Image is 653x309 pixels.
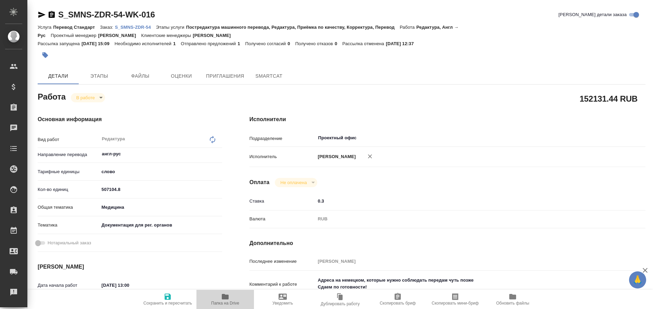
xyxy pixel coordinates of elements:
button: Добавить тэг [38,48,53,63]
div: Медицина [99,202,222,213]
button: Не оплачена [278,180,309,185]
p: Постредактура машинного перевода, Редактура, Приёмка по качеству, Корректура, Перевод [186,25,400,30]
p: Отправлено предложений [181,41,238,46]
p: [DATE] 12:37 [386,41,419,46]
p: [PERSON_NAME] [193,33,236,38]
button: Скопировать мини-бриф [426,290,484,309]
div: В работе [71,93,105,102]
span: Папка на Drive [211,301,239,306]
p: Кол-во единиц [38,186,99,193]
h4: Дополнительно [249,239,645,247]
p: Ставка [249,198,316,205]
button: Сохранить и пересчитать [139,290,196,309]
button: Скопировать ссылку для ЯМессенджера [38,11,46,19]
p: 0 [287,41,295,46]
button: Папка на Drive [196,290,254,309]
span: Приглашения [206,72,244,80]
span: Нотариальный заказ [48,240,91,246]
input: ✎ Введи что-нибудь [99,184,222,194]
div: Документация для рег. органов [99,219,222,231]
span: Оценки [165,72,198,80]
p: Валюта [249,216,316,222]
p: Перевод Стандарт [53,25,100,30]
p: Рассылка отменена [342,41,386,46]
p: Общая тематика [38,204,99,211]
a: S_SMNS-ZDR-54 [115,24,156,30]
button: 🙏 [629,271,646,288]
input: ✎ Введи что-нибудь [316,196,613,206]
h4: Основная информация [38,115,222,124]
span: Файлы [124,72,157,80]
p: Заказ: [100,25,115,30]
button: Скопировать бриф [369,290,426,309]
p: Направление перевода [38,151,99,158]
a: S_SMNS-ZDR-54-WK-016 [58,10,155,19]
p: Вид работ [38,136,99,143]
textarea: Адреса на немецком, которые нужно соблюдать передам чуть позже Сдаем по готовности! [316,274,613,293]
p: Тематика [38,222,99,229]
p: Работа [400,25,417,30]
p: [DATE] 15:09 [81,41,115,46]
p: Дата начала работ [38,282,99,289]
div: слово [99,166,222,178]
button: Дублировать работу [311,290,369,309]
button: Уведомить [254,290,311,309]
button: Удалить исполнителя [362,149,377,164]
p: Получено отказов [295,41,335,46]
p: Последнее изменение [249,258,316,265]
p: 0 [335,41,342,46]
span: SmartCat [253,72,285,80]
p: Получено согласий [245,41,288,46]
p: Комментарий к работе [249,281,316,288]
span: Скопировать мини-бриф [432,301,478,306]
input: ✎ Введи что-нибудь [99,280,159,290]
span: Детали [42,72,75,80]
span: Дублировать работу [321,301,360,306]
p: S_SMNS-ZDR-54 [115,25,156,30]
p: Тарифные единицы [38,168,99,175]
span: Уведомить [272,301,293,306]
p: 1 [238,41,245,46]
span: [PERSON_NAME] детали заказа [559,11,627,18]
div: В работе [275,178,317,187]
h4: Исполнители [249,115,645,124]
span: Сохранить и пересчитать [143,301,192,306]
button: Скопировать ссылку [48,11,56,19]
p: Проектный менеджер [51,33,98,38]
span: Обновить файлы [496,301,529,306]
p: 1 [173,41,181,46]
div: RUB [316,213,613,225]
button: В работе [74,95,97,101]
p: [PERSON_NAME] [316,153,356,160]
span: Этапы [83,72,116,80]
input: Пустое поле [316,256,613,266]
p: Услуга [38,25,53,30]
span: 🙏 [632,273,643,287]
p: Клиентские менеджеры [141,33,193,38]
p: Необходимо исполнителей [115,41,173,46]
p: Подразделение [249,135,316,142]
h2: Работа [38,90,66,102]
button: Open [218,153,220,155]
button: Open [609,137,610,139]
p: Этапы услуги [156,25,186,30]
button: Обновить файлы [484,290,541,309]
h4: [PERSON_NAME] [38,263,222,271]
p: Исполнитель [249,153,316,160]
h4: Оплата [249,178,270,186]
h2: 152131.44 RUB [579,93,638,104]
p: [PERSON_NAME] [98,33,141,38]
span: Скопировать бриф [380,301,415,306]
p: Рассылка запущена [38,41,81,46]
